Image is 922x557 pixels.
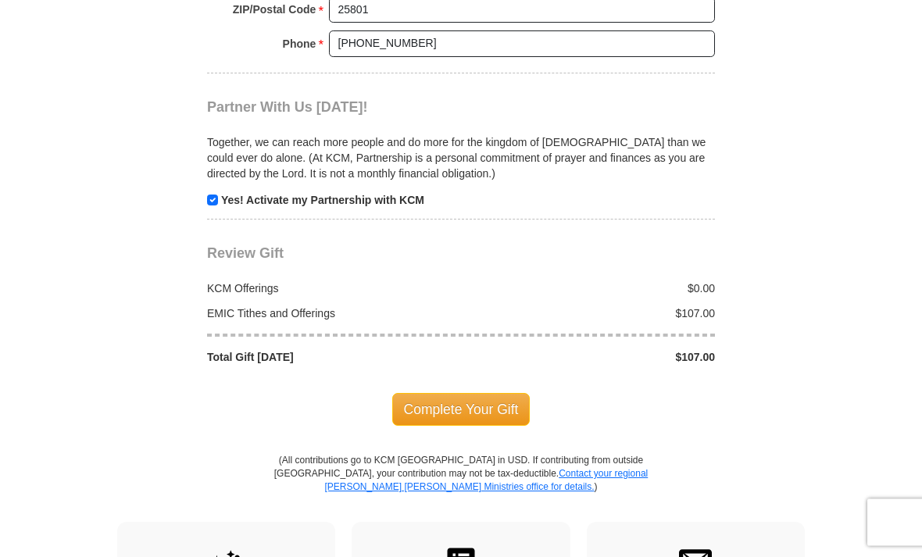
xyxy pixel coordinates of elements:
div: $107.00 [461,350,724,366]
div: $107.00 [461,306,724,322]
div: EMIC Tithes and Offerings [199,306,462,322]
strong: Phone [283,34,316,55]
span: Complete Your Gift [392,394,531,427]
span: Partner With Us [DATE]! [207,100,368,116]
div: $0.00 [461,281,724,297]
p: (All contributions go to KCM [GEOGRAPHIC_DATA] in USD. If contributing from outside [GEOGRAPHIC_D... [273,455,649,523]
p: Together, we can reach more people and do more for the kingdom of [DEMOGRAPHIC_DATA] than we coul... [207,135,715,182]
span: Review Gift [207,246,284,262]
div: KCM Offerings [199,281,462,297]
div: Total Gift [DATE] [199,350,462,366]
strong: Yes! Activate my Partnership with KCM [221,195,424,207]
